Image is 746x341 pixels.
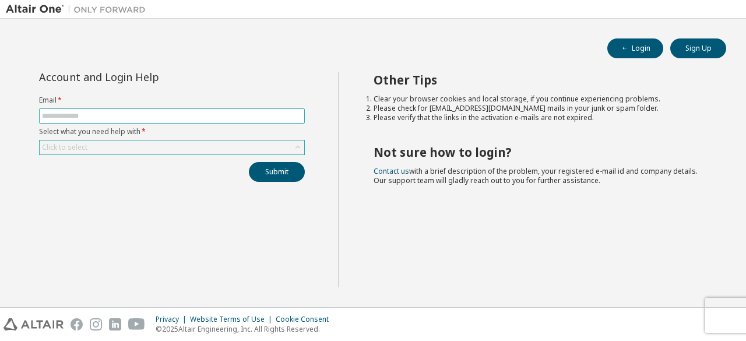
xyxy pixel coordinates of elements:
button: Submit [249,162,305,182]
p: © 2025 Altair Engineering, Inc. All Rights Reserved. [156,324,336,334]
h2: Other Tips [374,72,706,87]
div: Click to select [42,143,87,152]
img: linkedin.svg [109,318,121,331]
span: with a brief description of the problem, your registered e-mail id and company details. Our suppo... [374,166,698,185]
img: Altair One [6,3,152,15]
li: Please verify that the links in the activation e-mails are not expired. [374,113,706,122]
label: Email [39,96,305,105]
img: instagram.svg [90,318,102,331]
button: Sign Up [670,38,726,58]
img: facebook.svg [71,318,83,331]
div: Website Terms of Use [190,315,276,324]
li: Please check for [EMAIL_ADDRESS][DOMAIN_NAME] mails in your junk or spam folder. [374,104,706,113]
img: youtube.svg [128,318,145,331]
label: Select what you need help with [39,127,305,136]
div: Privacy [156,315,190,324]
img: altair_logo.svg [3,318,64,331]
a: Contact us [374,166,409,176]
div: Click to select [40,140,304,154]
li: Clear your browser cookies and local storage, if you continue experiencing problems. [374,94,706,104]
h2: Not sure how to login? [374,145,706,160]
div: Account and Login Help [39,72,252,82]
div: Cookie Consent [276,315,336,324]
button: Login [607,38,663,58]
